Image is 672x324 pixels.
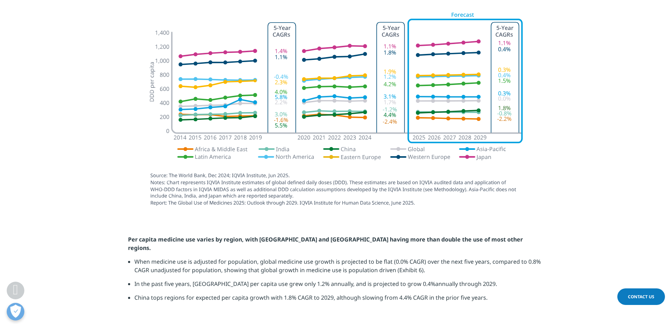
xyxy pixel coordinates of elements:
[628,294,654,300] span: Contact Us
[7,303,24,320] button: Open Preferences
[134,293,544,307] li: China tops regions for expected per capita growth with 1.8% CAGR to 2029, although slowing from 4...
[617,288,665,305] a: Contact Us
[134,257,544,280] li: When medicine use is adjusted for population, global medicine use growth is projected to be flat ...
[134,280,544,293] li: In the past five years, [GEOGRAPHIC_DATA] per capita use grew only 1.2% annually, and is projecte...
[128,236,523,252] strong: Per capita medicine use varies by region, with [GEOGRAPHIC_DATA] and [GEOGRAPHIC_DATA] having mor...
